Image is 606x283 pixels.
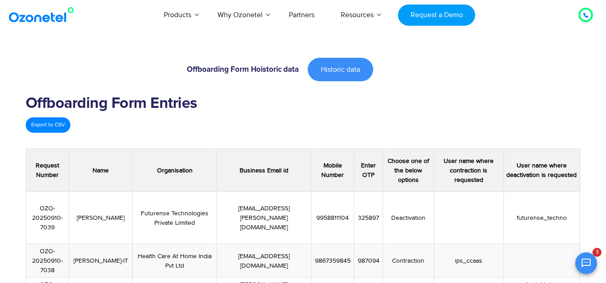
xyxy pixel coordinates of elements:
[26,244,69,278] td: OZO-20250910-7038
[133,244,217,278] td: Health Care At Home India Pvt Ltd
[69,192,133,244] td: [PERSON_NAME]
[592,248,601,257] span: 3
[354,149,383,192] th: Enter OTP
[383,244,434,278] td: Contraction
[311,244,354,278] td: 9867359845
[217,244,311,278] td: [EMAIL_ADDRESS][DOMAIN_NAME]
[26,192,69,244] td: OZO-20250910-7039
[321,66,360,73] span: Historic data
[308,58,373,81] a: Historic data
[311,192,354,244] td: 9958811104
[398,5,475,26] a: Request a Demo
[434,244,504,278] td: ips_ccaas
[217,149,311,192] th: Business Email id
[504,192,579,244] td: futurense_techno
[383,192,434,244] td: Deactivation
[30,66,299,74] h6: Offboarding Form Hoistoric data
[354,244,383,278] td: 987094
[434,149,504,192] th: User name where contraction is requested
[383,149,434,192] th: Choose one of the below options
[311,149,354,192] th: Mobile Number
[26,117,70,133] a: Export to CSV
[133,149,217,192] th: Organisation
[133,192,217,244] td: Futurense Technologies Private Limited
[504,149,579,192] th: User name where deactivation is requested
[69,149,133,192] th: Name
[26,149,69,192] th: Request Number
[69,244,133,278] td: [PERSON_NAME]-IT
[217,192,311,244] td: [EMAIL_ADDRESS][PERSON_NAME][DOMAIN_NAME]
[575,252,597,274] button: Open chat
[354,192,383,244] td: 325897
[26,95,581,113] h2: Offboarding Form Entries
